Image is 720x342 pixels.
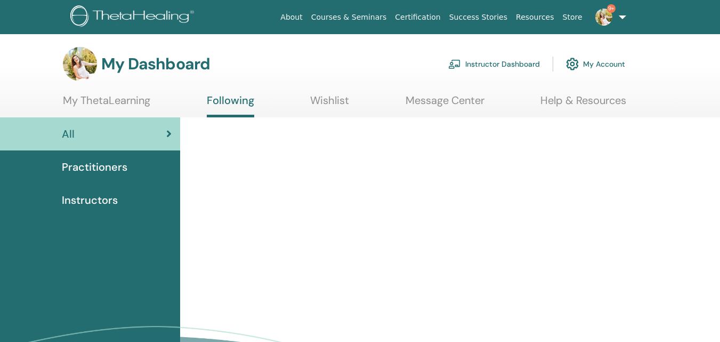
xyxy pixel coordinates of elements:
a: Message Center [406,94,484,115]
a: My ThetaLearning [63,94,150,115]
span: 9+ [607,4,616,13]
h3: My Dashboard [101,54,210,74]
img: default.jpg [595,9,612,26]
a: Resources [512,7,559,27]
a: Wishlist [310,94,349,115]
a: About [276,7,306,27]
span: Practitioners [62,159,127,175]
a: Following [207,94,254,117]
a: Help & Resources [540,94,626,115]
img: chalkboard-teacher.svg [448,59,461,69]
a: My Account [566,52,625,76]
a: Success Stories [445,7,512,27]
img: default.jpg [63,47,97,81]
a: Store [559,7,587,27]
img: logo.png [70,5,198,29]
a: Instructor Dashboard [448,52,540,76]
a: Courses & Seminars [307,7,391,27]
span: All [62,126,75,142]
img: cog.svg [566,55,579,73]
a: Certification [391,7,444,27]
span: Instructors [62,192,118,208]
